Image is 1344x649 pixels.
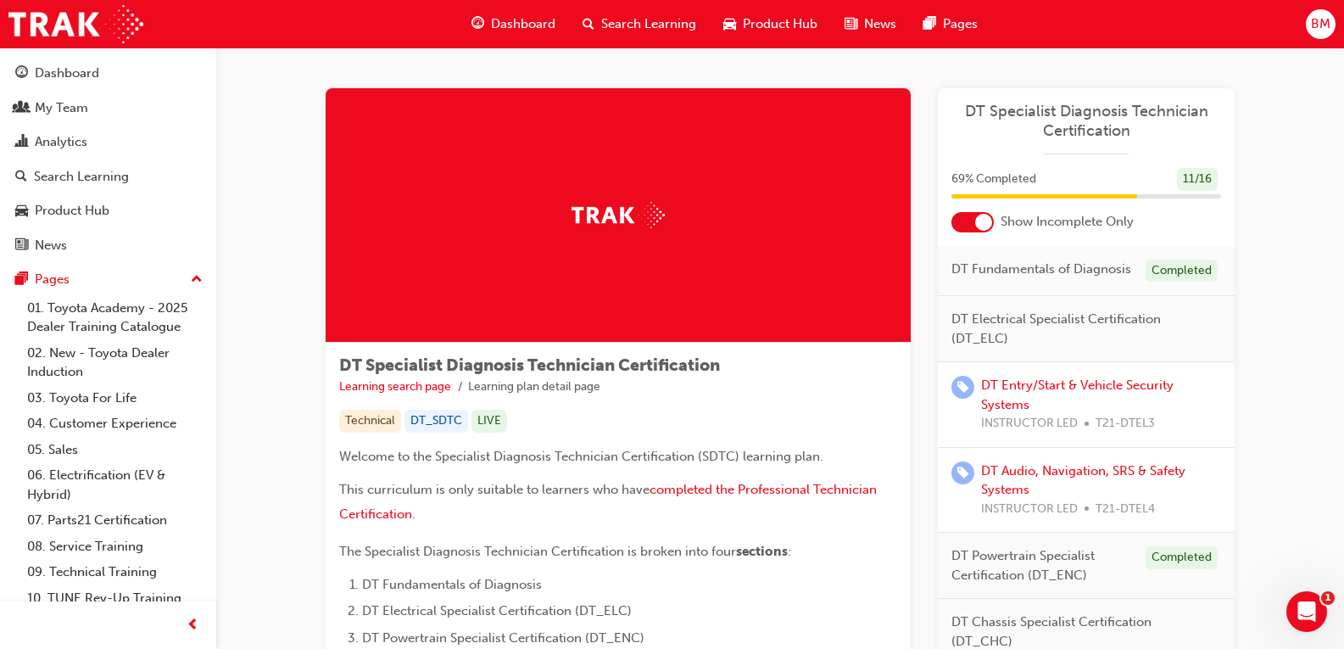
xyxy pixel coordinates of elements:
span: pages-icon [15,272,28,288]
span: BM [1311,14,1330,34]
span: Show Incomplete Only [1001,212,1134,232]
div: Technical [339,410,401,433]
a: 06. Electrification (EV & Hybrid) [20,462,209,507]
span: news-icon [845,14,857,35]
a: guage-iconDashboard [458,7,569,42]
span: prev-icon [187,615,199,636]
a: 02. New - Toyota Dealer Induction [20,340,209,385]
span: DT Powertrain Specialist Certification (DT_ENC) [951,546,1132,585]
span: 69 % Completed [951,170,1036,189]
a: 01. Toyota Academy - 2025 Dealer Training Catalogue [20,295,209,340]
span: The Specialist Diagnosis Technician Certification is broken into four [339,544,736,559]
span: : [788,544,791,559]
span: Pages [943,14,978,34]
span: learningRecordVerb_ENROLL-icon [951,376,974,399]
span: Dashboard [491,14,555,34]
div: 11 / 16 [1177,168,1218,191]
span: This curriculum is only suitable to learners who have [339,482,650,497]
span: Product Hub [743,14,817,34]
a: 05. Sales [20,437,209,463]
span: INSTRUCTOR LED [981,414,1078,434]
a: completed the Professional Technician Certification [339,482,880,522]
span: DT Specialist Diagnosis Technician Certification [339,355,720,375]
div: News [35,236,67,255]
span: Search Learning [601,14,696,34]
a: Dashboard [7,58,209,89]
a: pages-iconPages [910,7,991,42]
a: news-iconNews [831,7,910,42]
a: 07. Parts21 Certification [20,507,209,534]
span: up-icon [191,269,203,291]
button: Pages [7,264,209,295]
a: 10. TUNE Rev-Up Training [20,585,209,612]
a: search-iconSearch Learning [569,7,710,42]
a: My Team [7,92,209,124]
a: 08. Service Training [20,534,209,560]
div: Search Learning [34,167,129,187]
span: learningRecordVerb_ENROLL-icon [951,462,974,484]
div: Completed [1146,260,1218,283]
span: News [864,14,896,34]
iframe: Intercom live chat [1286,591,1327,632]
a: 09. Technical Training [20,559,209,585]
a: 04. Customer Experience [20,411,209,437]
span: 1 [1321,591,1335,605]
a: Product Hub [7,195,209,227]
a: DT Entry/Start & Vehicle Security Systems [981,378,1174,412]
span: people-icon [15,101,28,116]
span: car-icon [723,14,736,35]
span: DT Electrical Specialist Certification (DT_ELC) [951,310,1207,348]
span: guage-icon [471,14,484,35]
div: LIVE [471,410,507,433]
a: DT Specialist Diagnosis Technician Certification [951,102,1221,140]
span: Welcome to the Specialist Diagnosis Technician Certification (SDTC) learning plan. [339,449,823,464]
span: guage-icon [15,66,28,81]
span: news-icon [15,238,28,254]
a: car-iconProduct Hub [710,7,831,42]
span: pages-icon [923,14,936,35]
div: Analytics [35,132,87,152]
a: DT Audio, Navigation, SRS & Safety Systems [981,463,1185,498]
div: My Team [35,98,88,118]
span: search-icon [583,14,594,35]
a: 03. Toyota For Life [20,385,209,411]
span: chart-icon [15,135,28,150]
a: Search Learning [7,161,209,193]
span: DT Powertrain Specialist Certification (DT_ENC) [362,630,644,646]
span: . [412,506,415,522]
div: Pages [35,270,70,289]
button: DashboardMy TeamAnalyticsSearch LearningProduct HubNews [7,54,209,264]
button: BM [1306,9,1336,39]
span: search-icon [15,170,27,185]
span: car-icon [15,204,28,219]
img: Trak [572,202,665,228]
div: Completed [1146,546,1218,569]
img: Trak [8,5,143,43]
div: Product Hub [35,201,109,221]
div: Dashboard [35,64,99,83]
span: DT Electrical Specialist Certification (DT_ELC) [362,603,632,618]
li: Learning plan detail page [468,378,600,397]
a: Analytics [7,126,209,158]
a: News [7,230,209,261]
span: sections [736,544,788,559]
span: DT Fundamentals of Diagnosis [951,260,1131,279]
div: DT_SDTC [404,410,468,433]
span: T21-DTEL3 [1096,414,1155,434]
span: DT Fundamentals of Diagnosis [362,577,542,592]
a: Learning search page [339,379,451,394]
span: T21-DTEL4 [1096,500,1155,519]
span: INSTRUCTOR LED [981,500,1078,519]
